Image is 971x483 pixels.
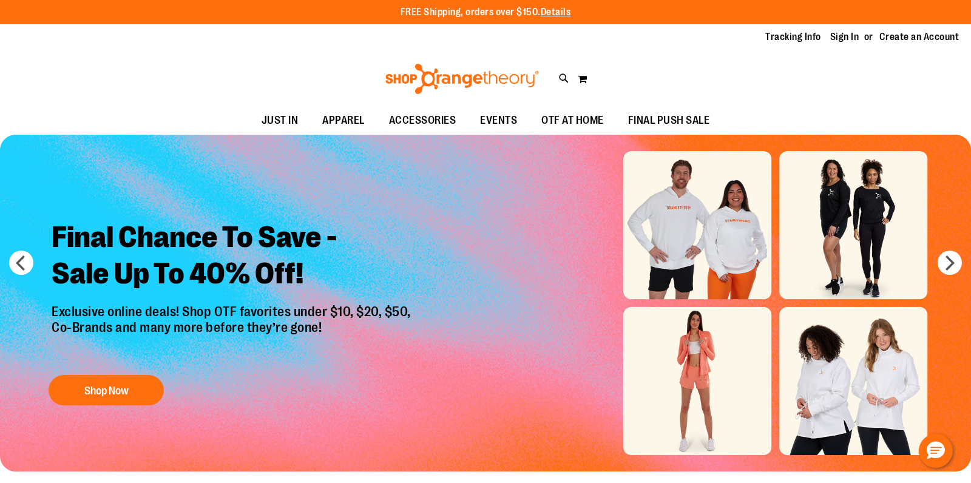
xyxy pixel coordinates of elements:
button: Shop Now [49,376,164,406]
h2: Final Chance To Save - Sale Up To 40% Off! [42,210,423,304]
p: Exclusive online deals! Shop OTF favorites under $10, $20, $50, Co-Brands and many more before th... [42,304,423,363]
span: APPAREL [322,107,365,134]
span: OTF AT HOME [541,107,604,134]
a: Sign In [830,30,859,44]
a: Details [541,7,571,18]
button: prev [9,251,33,275]
a: FINAL PUSH SALE [616,107,722,135]
span: JUST IN [262,107,299,134]
span: FINAL PUSH SALE [628,107,710,134]
a: EVENTS [468,107,529,135]
p: FREE Shipping, orders over $150. [401,5,571,19]
a: Tracking Info [765,30,821,44]
button: Hello, have a question? Let’s chat. [919,434,953,468]
button: next [938,251,962,275]
span: ACCESSORIES [389,107,456,134]
a: OTF AT HOME [529,107,616,135]
img: Shop Orangetheory [384,64,541,94]
span: EVENTS [480,107,517,134]
a: ACCESSORIES [377,107,469,135]
a: JUST IN [249,107,311,135]
a: APPAREL [310,107,377,135]
a: Final Chance To Save -Sale Up To 40% Off! Exclusive online deals! Shop OTF favorites under $10, $... [42,210,423,412]
a: Create an Account [879,30,959,44]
